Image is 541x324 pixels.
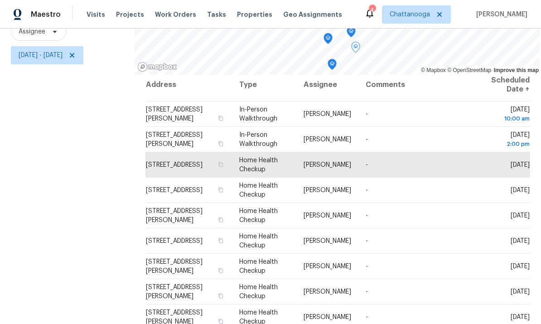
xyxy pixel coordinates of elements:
button: Copy Address [217,216,225,224]
span: Work Orders [155,10,196,19]
span: Geo Assignments [283,10,342,19]
span: Assignee [19,27,45,36]
span: [DATE] [481,106,530,123]
span: [DATE] [511,289,530,295]
span: [STREET_ADDRESS][PERSON_NAME] [146,259,203,274]
th: Scheduled Date ↑ [474,68,530,102]
span: [STREET_ADDRESS][PERSON_NAME] [146,284,203,300]
span: [DATE] - [DATE] [19,51,63,60]
button: Copy Address [217,114,225,122]
span: Chattanooga [390,10,430,19]
th: Type [232,68,296,102]
span: Projects [116,10,144,19]
span: [STREET_ADDRESS][PERSON_NAME] [146,106,203,122]
span: Maestro [31,10,61,19]
span: In-Person Walkthrough [239,132,277,147]
a: OpenStreetMap [447,67,491,73]
span: [PERSON_NAME] [304,289,351,295]
div: Map marker [347,26,356,40]
span: Home Health Checkup [239,183,278,198]
span: - [366,187,368,193]
span: Properties [237,10,272,19]
span: - [366,238,368,244]
div: Map marker [328,59,337,73]
span: [PERSON_NAME] [304,187,351,193]
span: Visits [87,10,105,19]
div: Map marker [324,33,333,47]
span: - [366,289,368,295]
span: [DATE] [511,314,530,320]
span: [STREET_ADDRESS] [146,162,203,168]
span: [DATE] [511,187,530,193]
button: Copy Address [217,237,225,245]
span: [PERSON_NAME] [304,162,351,168]
span: Home Health Checkup [239,259,278,274]
button: Copy Address [217,160,225,169]
span: [PERSON_NAME] [304,263,351,270]
span: Home Health Checkup [239,233,278,249]
th: Assignee [296,68,358,102]
th: Address [145,68,232,102]
span: [PERSON_NAME] [304,213,351,219]
div: Map marker [351,42,360,56]
span: [DATE] [511,263,530,270]
span: [DATE] [511,162,530,168]
th: Comments [358,68,474,102]
span: [STREET_ADDRESS] [146,238,203,244]
span: - [366,263,368,270]
div: 4 [369,5,375,15]
span: [PERSON_NAME] [304,238,351,244]
span: [DATE] [511,238,530,244]
span: [PERSON_NAME] [304,111,351,117]
button: Copy Address [217,292,225,300]
a: Mapbox homepage [137,62,177,72]
span: [PERSON_NAME] [473,10,527,19]
span: [STREET_ADDRESS][PERSON_NAME] [146,132,203,147]
button: Copy Address [217,266,225,275]
span: [PERSON_NAME] [304,136,351,143]
span: Home Health Checkup [239,208,278,223]
span: - [366,213,368,219]
span: [DATE] [481,132,530,149]
span: - [366,111,368,117]
span: - [366,314,368,320]
span: Tasks [207,11,226,18]
button: Copy Address [217,186,225,194]
span: [PERSON_NAME] [304,314,351,320]
span: In-Person Walkthrough [239,106,277,122]
span: - [366,136,368,143]
span: Home Health Checkup [239,284,278,300]
span: [DATE] [511,213,530,219]
a: Mapbox [421,67,446,73]
div: 2:00 pm [481,140,530,149]
span: [STREET_ADDRESS][PERSON_NAME] [146,208,203,223]
button: Copy Address [217,140,225,148]
span: [STREET_ADDRESS] [146,187,203,193]
span: Home Health Checkup [239,157,278,173]
span: - [366,162,368,168]
a: Improve this map [494,67,539,73]
div: 10:00 am [481,114,530,123]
